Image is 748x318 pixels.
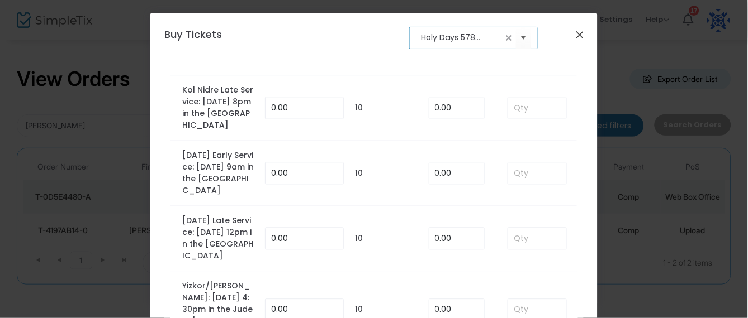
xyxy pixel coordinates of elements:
[429,98,484,119] input: Enter Service Fee
[355,233,363,245] label: 10
[508,228,566,249] input: Qty
[355,168,363,180] label: 10
[182,150,254,197] label: [DATE] Early Service: [DATE] 9am in the [GEOGRAPHIC_DATA]
[516,26,532,49] button: Select
[420,32,503,44] input: Select an event
[159,27,264,57] h4: Buy Tickets
[182,215,254,262] label: [DATE] Late Service: [DATE] 12pm in the [GEOGRAPHIC_DATA]
[355,103,363,114] label: 10
[508,163,566,184] input: Qty
[429,163,484,184] input: Enter Service Fee
[429,228,484,249] input: Enter Service Fee
[573,27,588,42] button: Close
[503,31,516,45] span: clear
[355,304,363,316] label: 10
[182,85,254,132] label: Kol Nidre Late Service: [DATE] 8pm in the [GEOGRAPHIC_DATA]
[508,98,566,119] input: Qty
